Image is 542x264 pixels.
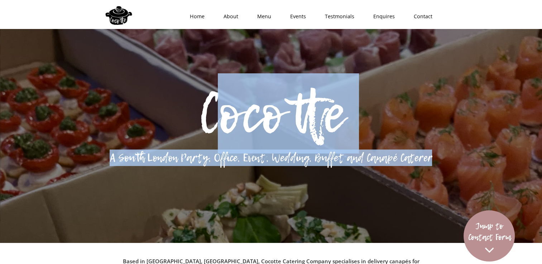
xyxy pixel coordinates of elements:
a: Enquires [361,6,402,27]
a: Events [278,6,313,27]
a: About [212,6,245,27]
a: Testmonials [313,6,361,27]
a: Menu [245,6,278,27]
a: Contact [402,6,440,27]
a: Home [178,6,212,27]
